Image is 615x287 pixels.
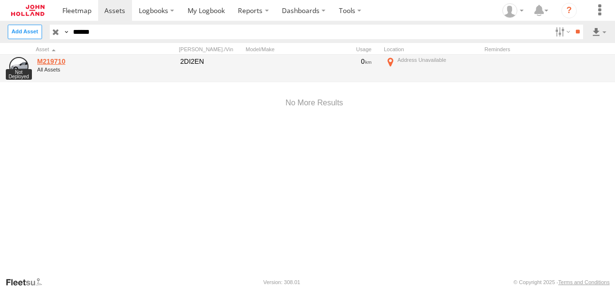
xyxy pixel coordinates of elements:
label: Export results as... [591,25,607,39]
div: Adam Dippie [499,3,527,18]
div: 0 [323,57,372,66]
img: jhg-logo.svg [11,5,44,16]
label: Click to View Current Location [384,56,481,82]
a: M219710 [37,57,131,66]
div: Click to Sort [36,46,132,53]
div: Model/Make [246,46,318,53]
label: Create New Asset [8,25,42,39]
a: View Asset Details [9,57,29,76]
i: ? [561,3,577,18]
div: © Copyright 2025 - [513,279,610,285]
div: undefined [37,67,131,72]
div: 2DI2EN [180,57,240,66]
label: Search Query [62,25,70,39]
div: Usage [322,46,380,53]
div: [PERSON_NAME]./Vin [179,46,242,53]
div: Reminders [484,46,557,53]
a: Visit our Website [5,277,50,287]
div: Version: 308.01 [264,279,300,285]
label: Search Filter Options [551,25,572,39]
a: Terms and Conditions [558,279,610,285]
a: Return to Dashboard [2,2,53,18]
div: Location [384,46,481,53]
